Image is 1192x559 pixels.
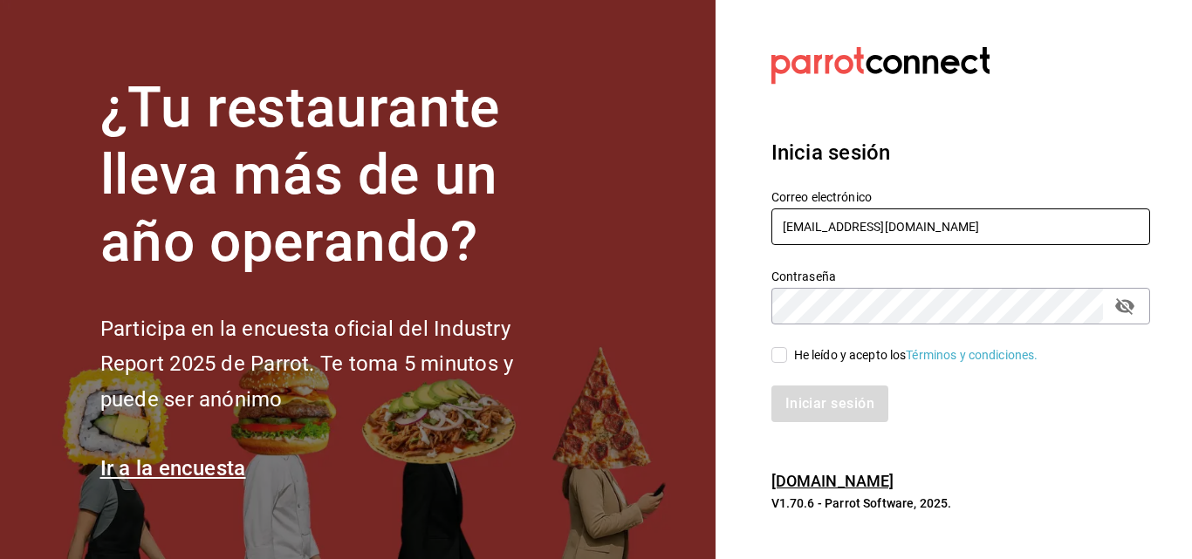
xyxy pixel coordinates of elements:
a: Ir a la encuesta [100,456,246,481]
button: passwordField [1110,291,1140,321]
a: Términos y condiciones. [906,348,1038,362]
input: Ingresa tu correo electrónico [771,208,1150,245]
h2: Participa en la encuesta oficial del Industry Report 2025 de Parrot. Te toma 5 minutos y puede se... [100,311,572,418]
p: V1.70.6 - Parrot Software, 2025. [771,494,1150,512]
a: [DOMAIN_NAME] [771,472,894,490]
div: He leído y acepto los [794,346,1038,365]
h1: ¿Tu restaurante lleva más de un año operando? [100,75,572,276]
label: Correo electrónico [771,191,1150,203]
h3: Inicia sesión [771,137,1150,168]
label: Contraseña [771,270,1150,283]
